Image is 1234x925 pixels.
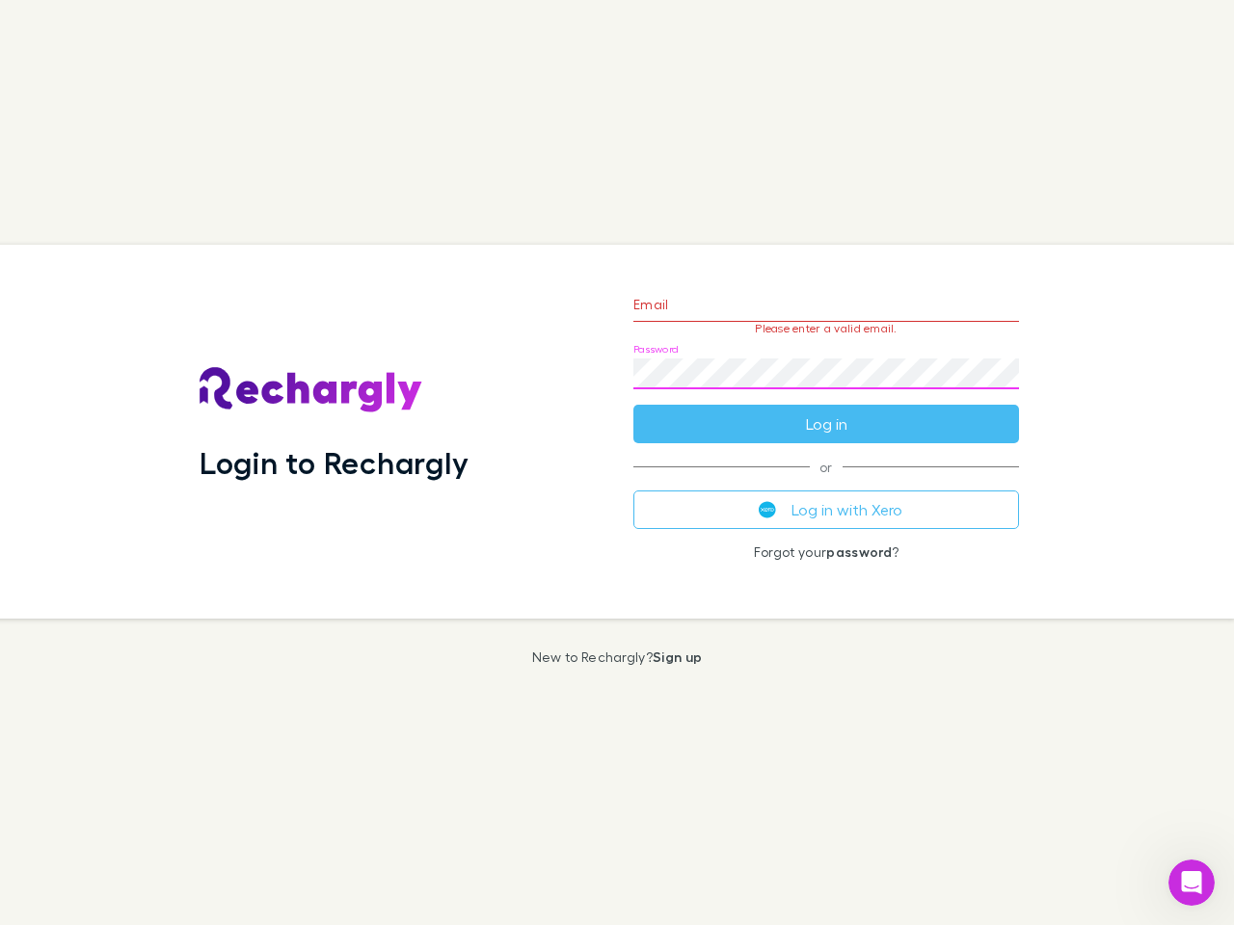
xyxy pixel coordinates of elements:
[633,490,1019,529] button: Log in with Xero
[633,342,679,357] label: Password
[759,501,776,518] img: Xero's logo
[532,649,703,665] p: New to Rechargly?
[633,322,1019,335] p: Please enter a valid email.
[633,544,1019,560] p: Forgot your ?
[826,543,892,560] a: password
[633,466,1019,467] span: or
[653,648,702,665] a: Sign up
[1168,859,1215,906] iframe: Intercom live chat
[633,405,1019,443] button: Log in
[200,367,423,413] img: Rechargly's Logo
[200,444,469,481] h1: Login to Rechargly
